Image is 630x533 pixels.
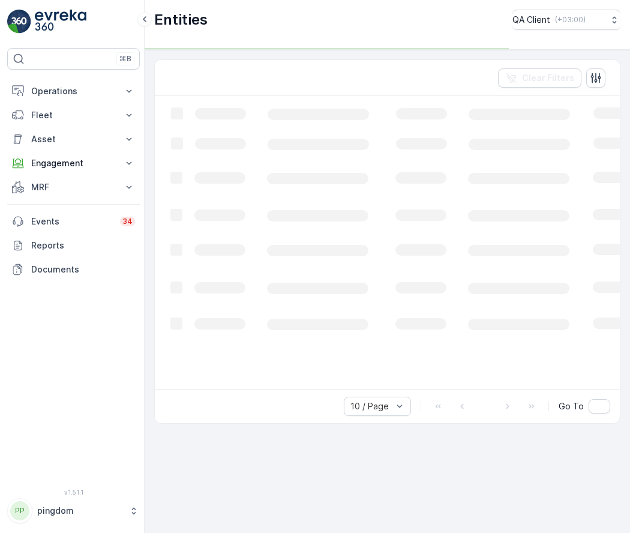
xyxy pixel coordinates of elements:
[31,157,116,169] p: Engagement
[7,498,140,523] button: PPpingdom
[31,133,116,145] p: Asset
[7,209,140,233] a: Events34
[10,501,29,520] div: PP
[7,10,31,34] img: logo
[7,103,140,127] button: Fleet
[31,239,135,251] p: Reports
[31,215,113,227] p: Events
[37,505,123,517] p: pingdom
[522,72,574,84] p: Clear Filters
[559,400,584,412] span: Go To
[119,54,131,64] p: ⌘B
[7,127,140,151] button: Asset
[122,217,133,226] p: 34
[31,181,116,193] p: MRF
[7,257,140,282] a: Documents
[512,14,550,26] p: QA Client
[154,10,208,29] p: Entities
[31,263,135,276] p: Documents
[31,85,116,97] p: Operations
[555,15,586,25] p: ( +03:00 )
[7,489,140,496] span: v 1.51.1
[498,68,581,88] button: Clear Filters
[7,233,140,257] a: Reports
[35,10,86,34] img: logo_light-DOdMpM7g.png
[7,151,140,175] button: Engagement
[7,175,140,199] button: MRF
[7,79,140,103] button: Operations
[512,10,620,30] button: QA Client(+03:00)
[31,109,116,121] p: Fleet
